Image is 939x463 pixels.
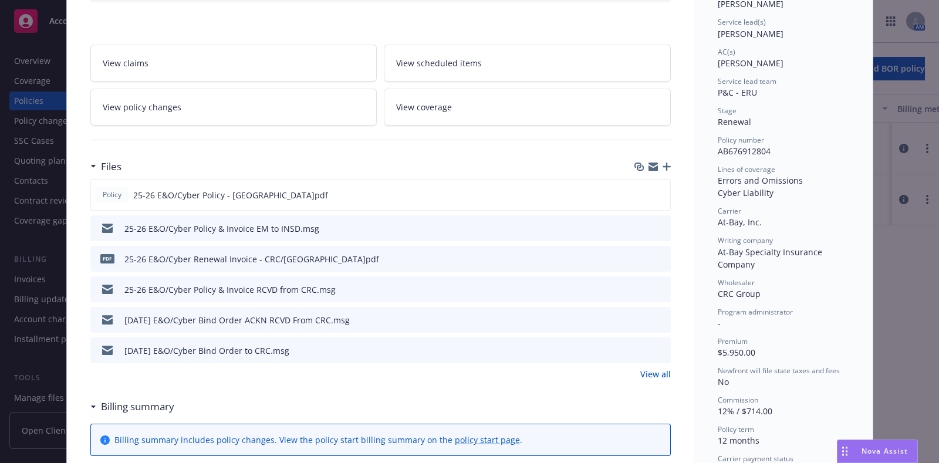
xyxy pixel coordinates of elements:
div: Billing summary [90,399,174,414]
span: - [718,317,721,329]
span: Program administrator [718,307,793,317]
span: Lines of coverage [718,164,775,174]
a: View coverage [384,89,671,126]
span: P&C - ERU [718,87,757,98]
button: download file [637,314,646,326]
span: No [718,376,729,387]
button: download file [637,253,646,265]
span: AB676912804 [718,146,771,157]
button: preview file [655,189,666,201]
span: Policy [100,190,124,200]
div: [DATE] E&O/Cyber Bind Order ACKN RCVD From CRC.msg [124,314,350,326]
button: preview file [656,283,666,296]
div: Errors and Omissions [718,174,849,187]
span: [PERSON_NAME] [718,58,783,69]
span: Newfront will file state taxes and fees [718,366,840,376]
h3: Billing summary [101,399,174,414]
span: Carrier [718,206,741,216]
span: Nova Assist [862,446,908,456]
button: download file [637,283,646,296]
span: 12 months [718,435,759,446]
span: View coverage [396,101,452,113]
div: 25-26 E&O/Cyber Policy & Invoice EM to INSD.msg [124,222,319,235]
span: Service lead(s) [718,17,766,27]
span: Renewal [718,116,751,127]
span: [PERSON_NAME] [718,28,783,39]
button: preview file [656,222,666,235]
span: View claims [103,57,148,69]
span: View policy changes [103,101,181,113]
span: pdf [100,254,114,263]
div: 25-26 E&O/Cyber Policy & Invoice RCVD from CRC.msg [124,283,336,296]
span: CRC Group [718,288,761,299]
span: $5,950.00 [718,347,755,358]
div: [DATE] E&O/Cyber Bind Order to CRC.msg [124,344,289,357]
h3: Files [101,159,121,174]
button: preview file [656,314,666,326]
a: policy start page [455,434,520,445]
span: AC(s) [718,47,735,57]
a: View claims [90,45,377,82]
div: Billing summary includes policy changes. View the policy start billing summary on the . [114,434,522,446]
span: View scheduled items [396,57,482,69]
button: download file [637,344,646,357]
button: preview file [656,253,666,265]
div: Cyber Liability [718,187,849,199]
span: Service lead team [718,76,776,86]
button: download file [636,189,646,201]
a: View policy changes [90,89,377,126]
span: Commission [718,395,758,405]
a: View all [640,368,671,380]
span: 12% / $714.00 [718,405,772,417]
button: download file [637,222,646,235]
div: Files [90,159,121,174]
span: 25-26 E&O/Cyber Policy - [GEOGRAPHIC_DATA]pdf [133,189,328,201]
a: View scheduled items [384,45,671,82]
span: At-Bay, Inc. [718,217,762,228]
span: At-Bay Specialty Insurance Company [718,246,825,270]
span: Policy term [718,424,754,434]
span: Premium [718,336,748,346]
button: Nova Assist [837,440,918,463]
span: Policy number [718,135,764,145]
span: Stage [718,106,737,116]
button: preview file [656,344,666,357]
div: 25-26 E&O/Cyber Renewal Invoice - CRC/[GEOGRAPHIC_DATA]pdf [124,253,379,265]
span: Writing company [718,235,773,245]
div: Drag to move [837,440,852,462]
span: Wholesaler [718,278,755,288]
